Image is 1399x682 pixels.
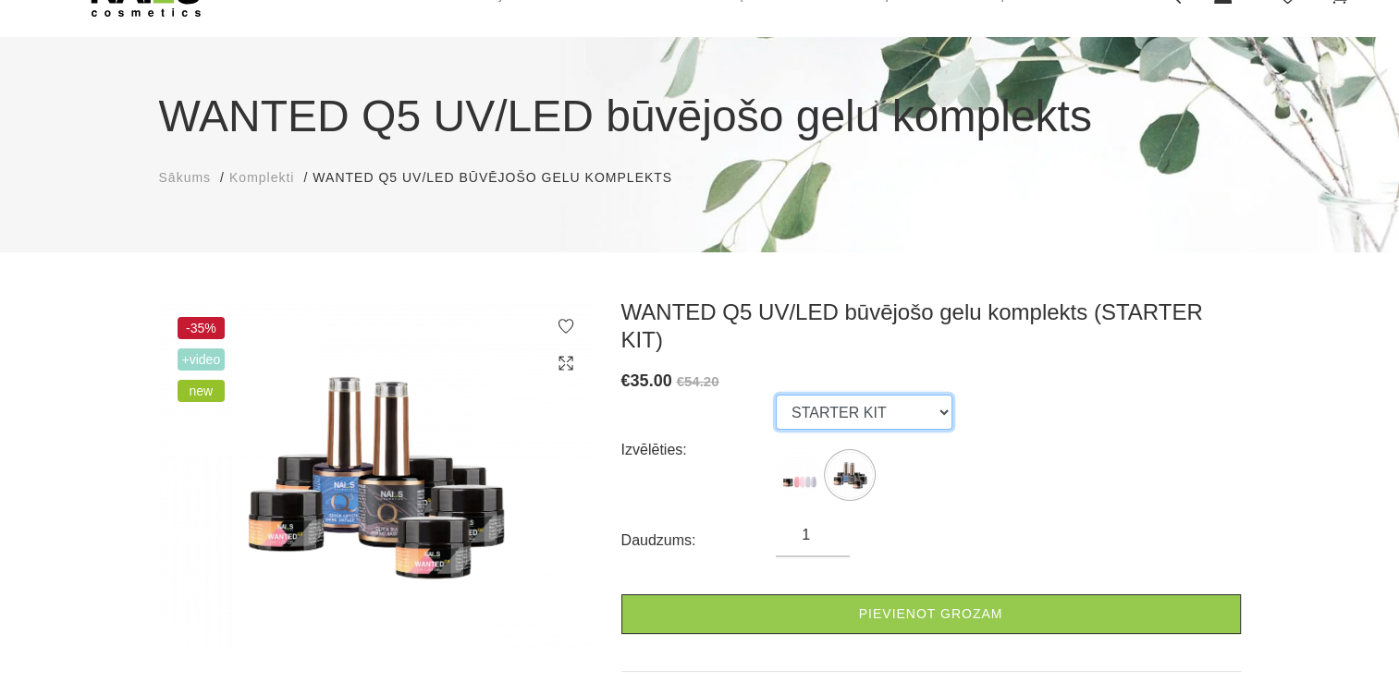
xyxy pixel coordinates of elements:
img: WANTED Q5 UV/LED būvējošo gelu komplekts [159,298,594,653]
span: Sākums [159,170,212,185]
h3: WANTED Q5 UV/LED būvējošo gelu komplekts (STARTER KIT) [621,298,1241,354]
li: WANTED Q5 UV/LED būvējošo gelu komplekts [313,168,691,188]
img: ... [776,452,822,498]
span: new [178,380,226,402]
img: ... [827,452,873,498]
a: Komplekti [229,168,294,188]
span: 35.00 [631,371,672,390]
div: Izvēlēties: [621,435,777,465]
a: Sākums [159,168,212,188]
span: -35% [178,317,226,339]
span: € [621,371,631,390]
s: €54.20 [677,373,719,389]
span: Komplekti [229,170,294,185]
h1: WANTED Q5 UV/LED būvējošo gelu komplekts [159,83,1241,150]
div: Daudzums: [621,526,777,555]
a: Pievienot grozam [621,594,1241,634]
span: +Video [178,348,226,371]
